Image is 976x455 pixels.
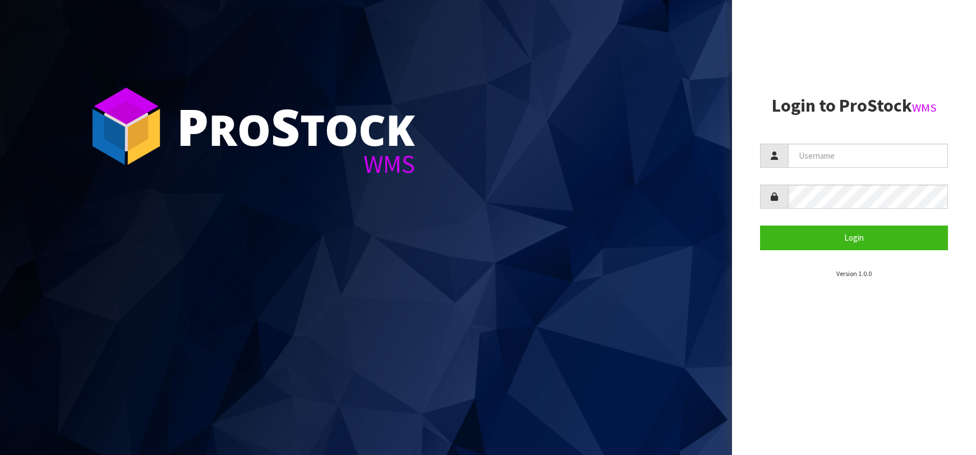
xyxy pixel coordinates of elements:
h2: Login to ProStock [760,96,948,116]
span: P [177,92,209,160]
small: Version 1.0.0 [836,269,872,278]
div: WMS [177,151,415,177]
input: Username [788,144,948,168]
div: ro tock [177,101,415,151]
button: Login [760,226,948,250]
small: WMS [912,100,937,115]
img: ProStock Cube [84,84,168,168]
span: S [271,92,300,160]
